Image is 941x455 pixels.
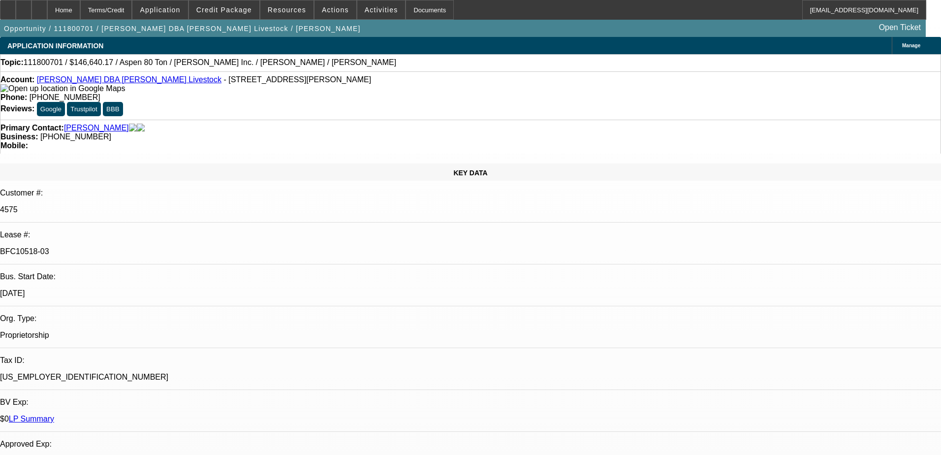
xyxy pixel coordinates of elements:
[4,25,361,32] span: Opportunity / 111800701 / [PERSON_NAME] DBA [PERSON_NAME] Livestock / [PERSON_NAME]
[0,141,28,150] strong: Mobile:
[0,93,27,101] strong: Phone:
[30,93,100,101] span: [PHONE_NUMBER]
[196,6,252,14] span: Credit Package
[0,124,64,132] strong: Primary Contact:
[7,42,103,50] span: APPLICATION INFORMATION
[129,124,137,132] img: facebook-icon.png
[137,124,145,132] img: linkedin-icon.png
[0,58,24,67] strong: Topic:
[40,132,111,141] span: [PHONE_NUMBER]
[453,169,487,177] span: KEY DATA
[314,0,356,19] button: Actions
[223,75,371,84] span: - [STREET_ADDRESS][PERSON_NAME]
[103,102,123,116] button: BBB
[322,6,349,14] span: Actions
[132,0,188,19] button: Application
[9,415,54,423] a: LP Summary
[37,75,221,84] a: [PERSON_NAME] DBA [PERSON_NAME] Livestock
[365,6,398,14] span: Activities
[0,132,38,141] strong: Business:
[0,104,34,113] strong: Reviews:
[64,124,129,132] a: [PERSON_NAME]
[260,0,314,19] button: Resources
[357,0,406,19] button: Activities
[140,6,180,14] span: Application
[0,75,34,84] strong: Account:
[902,43,920,48] span: Manage
[0,84,125,93] img: Open up location in Google Maps
[24,58,396,67] span: 111800701 / $146,640.17 / Aspen 80 Ton / [PERSON_NAME] Inc. / [PERSON_NAME] / [PERSON_NAME]
[268,6,306,14] span: Resources
[189,0,259,19] button: Credit Package
[67,102,100,116] button: Trustpilot
[37,102,65,116] button: Google
[0,84,125,93] a: View Google Maps
[875,19,925,36] a: Open Ticket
